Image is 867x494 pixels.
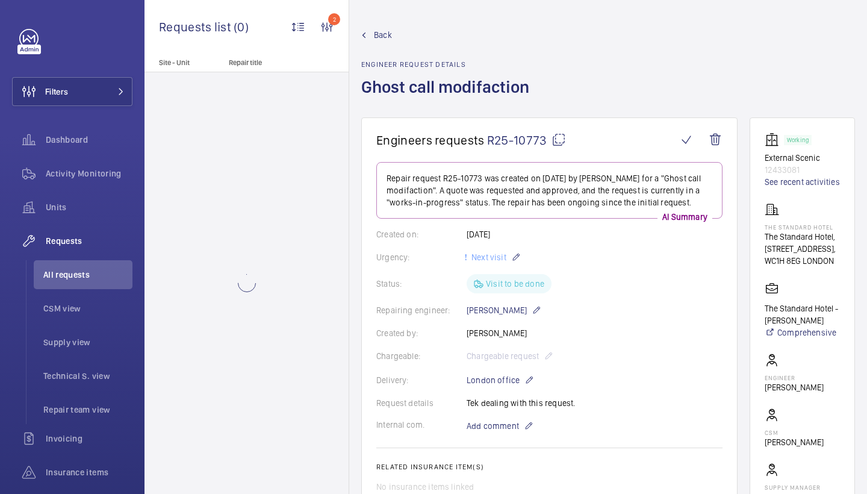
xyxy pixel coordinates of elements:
[467,420,519,432] span: Add comment
[657,211,712,223] p: AI Summary
[12,77,132,106] button: Filters
[765,152,840,164] p: External Scenic
[46,433,132,445] span: Invoicing
[765,327,840,339] a: Comprehensive
[374,29,392,41] span: Back
[765,176,840,188] a: See recent activities
[765,429,824,436] p: CSM
[45,86,68,98] span: Filters
[765,255,840,267] p: WC1H 8EG LONDON
[765,436,824,448] p: [PERSON_NAME]
[43,302,132,314] span: CSM view
[376,133,485,148] span: Engineers requests
[469,252,506,262] span: Next visit
[159,19,234,34] span: Requests list
[144,58,224,67] p: Site - Unit
[765,381,824,393] p: [PERSON_NAME]
[46,201,132,213] span: Units
[46,134,132,146] span: Dashboard
[46,167,132,180] span: Activity Monitoring
[765,133,784,147] img: elevator.svg
[765,484,840,491] p: Supply manager
[46,466,132,478] span: Insurance items
[467,373,534,387] p: London office
[43,336,132,348] span: Supply view
[43,370,132,382] span: Technical S. view
[229,58,308,67] p: Repair title
[361,76,536,117] h1: Ghost call modifaction
[765,374,824,381] p: Engineer
[765,224,840,231] p: The Standard Hotel
[467,303,541,317] p: [PERSON_NAME]
[43,404,132,416] span: Repair team view
[765,231,840,255] p: The Standard Hotel, [STREET_ADDRESS],
[787,138,809,142] p: Working
[387,172,712,208] p: Repair request R25-10773 was created on [DATE] by [PERSON_NAME] for a "Ghost call modifaction". A...
[361,60,536,69] h2: Engineer request details
[487,133,566,148] span: R25-10773
[765,164,840,176] p: 12433081
[43,269,132,281] span: All requests
[765,302,840,327] p: The Standard Hotel - [PERSON_NAME]
[46,235,132,247] span: Requests
[376,463,722,471] h2: Related insurance item(s)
